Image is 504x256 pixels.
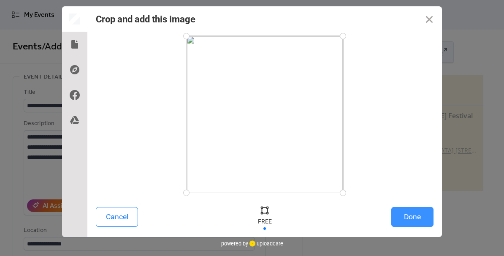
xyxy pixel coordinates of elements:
a: uploadcare [248,240,283,247]
div: Preview [62,6,87,32]
div: Facebook [62,82,87,108]
div: Local Files [62,32,87,57]
div: Direct Link [62,57,87,82]
button: Close [417,6,442,32]
div: powered by [221,237,283,250]
div: Google Drive [62,108,87,133]
button: Done [391,207,434,227]
button: Cancel [96,207,138,227]
div: Crop and add this image [96,14,195,25]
